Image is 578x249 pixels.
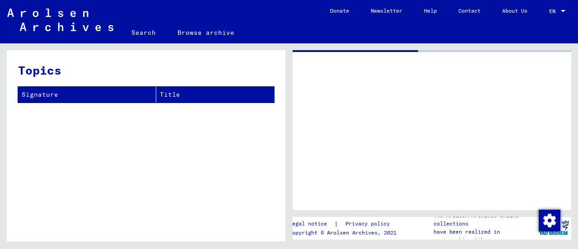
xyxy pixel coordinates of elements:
a: Privacy policy [338,219,401,229]
h3: Topics [18,61,274,79]
p: Copyright © Arolsen Archives, 2021 [289,229,401,237]
img: yv_logo.png [537,216,571,239]
a: Legal notice [289,219,334,229]
th: Title [156,87,274,103]
img: Arolsen_neg.svg [7,9,113,31]
a: Search [121,22,167,43]
th: Signature [18,87,156,103]
p: The Arolsen Archives online collections [433,211,536,228]
p: have been realized in partnership with [433,228,536,244]
a: Browse archive [167,22,245,43]
div: | [289,219,401,229]
span: EN [549,8,559,14]
img: Change consent [539,210,560,231]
